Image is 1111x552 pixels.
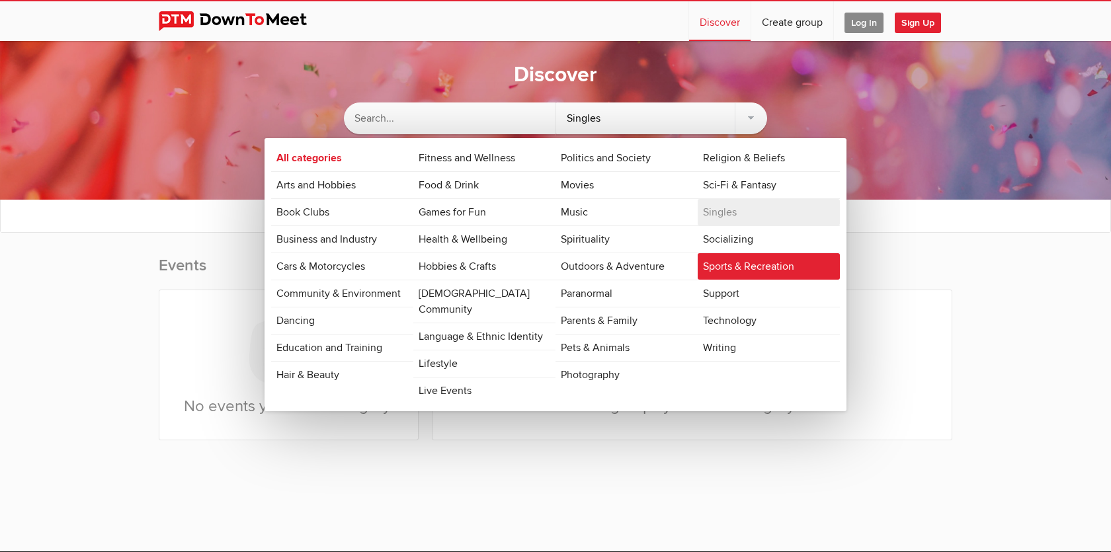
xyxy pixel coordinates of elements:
[689,1,751,41] a: Discover
[159,11,327,31] img: DownToMeet
[271,335,413,361] a: Education and Training
[159,290,418,440] div: No events yet in this category.
[271,362,413,388] a: Hair & Beauty
[413,145,555,171] a: Fitness and Wellness
[698,307,840,334] a: Technology
[698,145,840,171] a: Religion & Beliefs
[698,172,840,198] a: Sci-Fi & Fantasy
[271,226,413,253] a: Business and Industry
[555,253,698,280] a: Outdoors & Adventure
[698,280,840,307] a: Support
[514,61,597,89] h1: Discover
[413,172,555,198] a: Food & Drink
[413,280,555,323] a: [DEMOGRAPHIC_DATA] Community
[555,280,698,307] a: Paranormal
[751,1,833,41] a: Create group
[698,226,840,253] a: Socializing
[895,1,952,41] a: Sign Up
[698,335,840,361] a: Writing
[413,323,555,350] a: Language & Ethnic Identity
[555,199,698,225] a: Music
[834,1,894,41] a: Log In
[555,145,698,171] a: Politics and Society
[555,335,698,361] a: Pets & Animals
[271,145,413,171] a: All categories
[271,172,413,198] a: Arts and Hobbies
[413,199,555,225] a: Games for Fun
[271,199,413,225] a: Book Clubs
[555,172,698,198] a: Movies
[556,102,768,134] div: Singles
[698,253,840,280] a: Sports & Recreation
[271,280,413,307] a: Community & Environment
[555,226,698,253] a: Spirituality
[271,253,413,280] a: Cars & Motorcycles
[844,13,884,33] span: Log In
[895,13,941,33] span: Sign Up
[555,307,698,334] a: Parents & Family
[555,362,698,388] a: Photography
[271,307,413,334] a: Dancing
[344,102,555,134] input: Search...
[159,255,419,290] h2: Events
[413,226,555,253] a: Health & Wellbeing
[413,350,555,377] a: Lifestyle
[413,253,555,280] a: Hobbies & Crafts
[698,199,840,225] a: Singles
[413,377,555,404] a: Live Events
